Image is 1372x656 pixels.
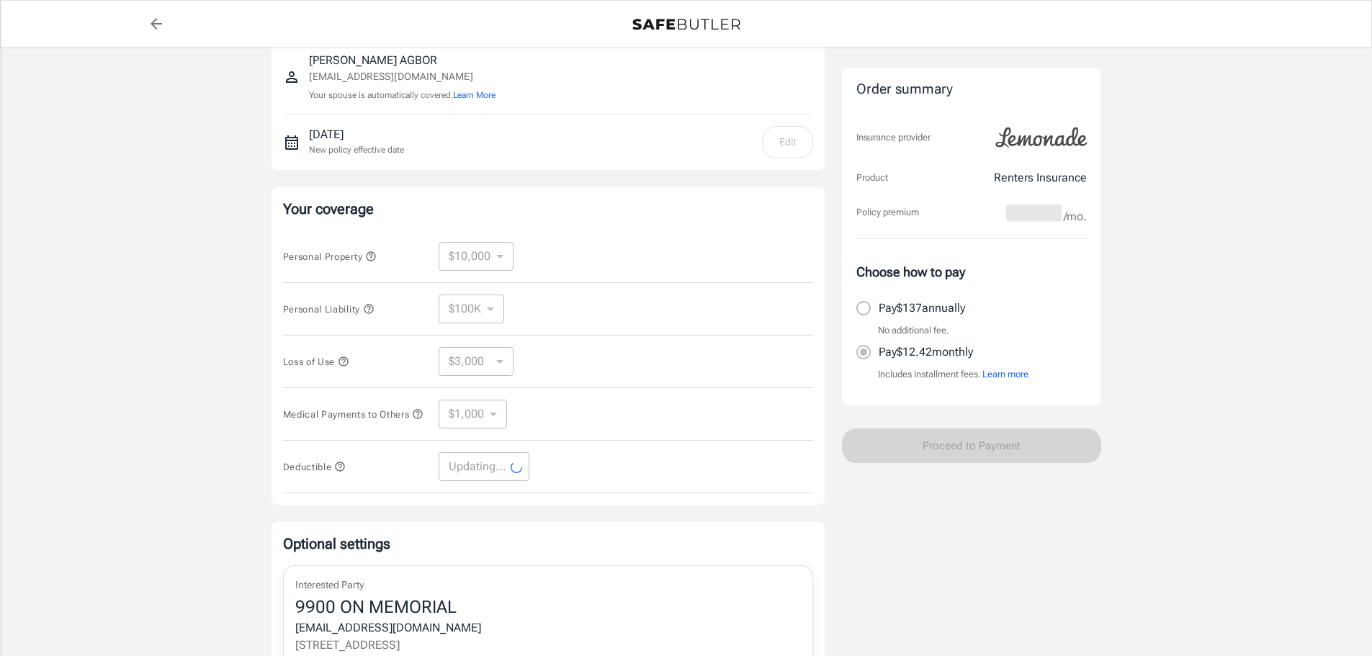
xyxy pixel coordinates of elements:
button: Learn More [453,89,496,102]
div: Order summary [856,79,1087,100]
p: [STREET_ADDRESS] [295,637,801,654]
svg: New policy start date [283,134,300,151]
button: Loss of Use [283,353,349,370]
span: /mo. [1064,207,1087,227]
p: Includes installment fees. [878,367,1028,382]
img: Lemonade [987,117,1095,158]
p: [PERSON_NAME] AGBOR [309,52,496,69]
p: Insurance provider [856,130,931,145]
p: Pay $12.42 monthly [879,343,973,361]
p: Interested Party [295,578,801,593]
img: Back to quotes [632,19,740,30]
a: back to quotes [142,9,171,38]
p: [DATE] [309,126,404,143]
span: Loss of Use [283,356,349,367]
div: 9900 ON MEMORIAL [295,596,801,619]
p: Pay $137 annually [879,300,965,317]
p: [EMAIL_ADDRESS][DOMAIN_NAME] [309,69,496,84]
span: Deductible [283,462,346,472]
p: Your coverage [283,199,813,219]
p: No additional fee. [878,323,949,338]
p: New policy effective date [309,143,404,156]
button: Personal Property [283,248,377,265]
button: Deductible [283,458,346,475]
span: Personal Property [283,251,377,262]
svg: Insured person [283,68,300,86]
span: Personal Liability [283,304,375,315]
button: Medical Payments to Others [283,405,424,423]
p: Optional settings [283,534,813,554]
button: Personal Liability [283,300,375,318]
div: [EMAIL_ADDRESS][DOMAIN_NAME] [295,619,801,637]
p: Choose how to pay [856,262,1087,282]
p: Policy premium [856,205,919,220]
span: Medical Payments to Others [283,409,424,420]
p: Renters Insurance [994,169,1087,187]
p: Your spouse is automatically covered. [309,89,496,102]
p: Product [856,171,888,185]
button: Learn more [982,367,1028,382]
